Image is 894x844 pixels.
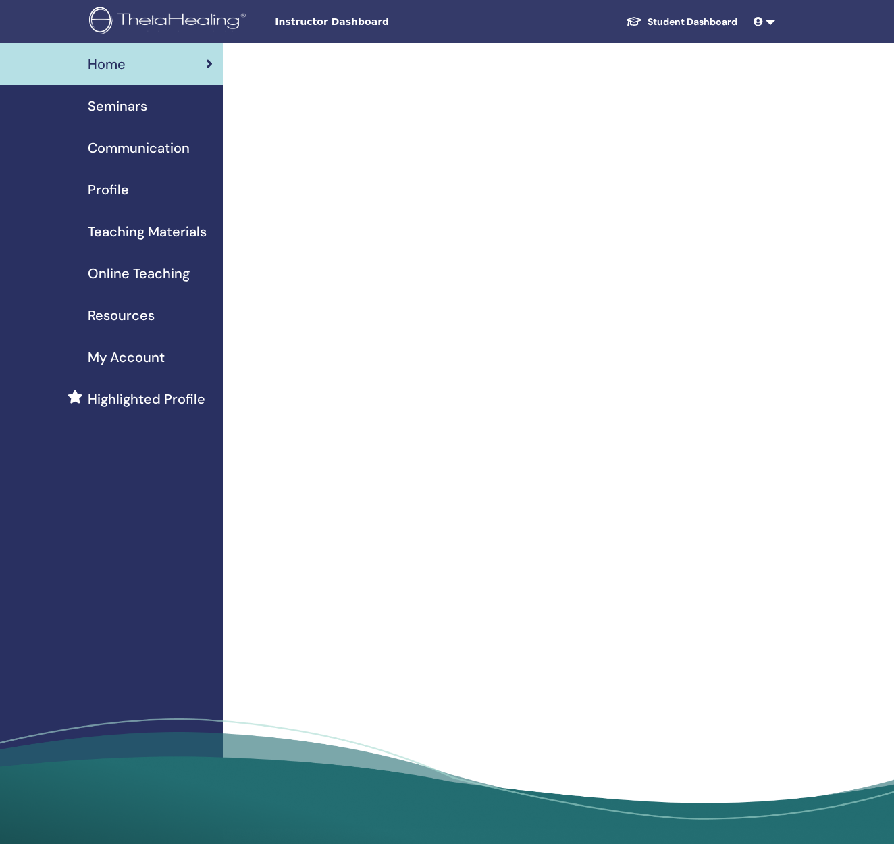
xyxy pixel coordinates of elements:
span: Teaching Materials [88,221,207,242]
span: Home [88,54,126,74]
img: logo.png [89,7,251,37]
a: Student Dashboard [615,9,748,34]
span: My Account [88,347,165,367]
span: Highlighted Profile [88,389,205,409]
span: Resources [88,305,155,325]
span: Instructor Dashboard [275,15,477,29]
span: Seminars [88,96,147,116]
span: Profile [88,180,129,200]
img: graduation-cap-white.svg [626,16,642,27]
span: Communication [88,138,190,158]
span: Online Teaching [88,263,190,284]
